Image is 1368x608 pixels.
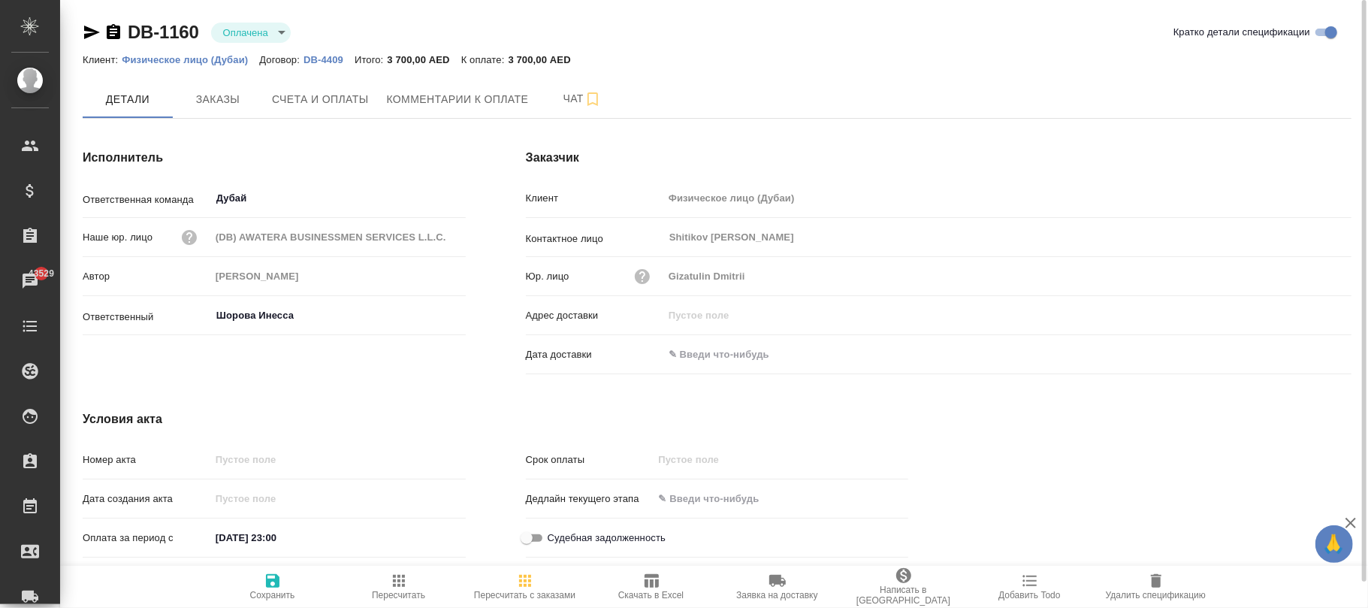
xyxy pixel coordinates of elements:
[526,308,663,323] p: Адрес доставки
[4,262,56,300] a: 43529
[83,230,153,245] p: Наше юр. лицо
[355,54,387,65] p: Итого:
[1106,590,1206,600] span: Удалить спецификацию
[336,566,462,608] button: Пересчитать
[387,54,461,65] p: 3 700,00 AED
[458,314,461,317] button: Open
[548,531,666,546] span: Судебная задолженность
[526,269,569,284] p: Юр. лицо
[998,590,1060,600] span: Добавить Todo
[259,54,303,65] p: Договор:
[303,53,355,65] a: DB-4409
[20,266,63,281] span: 43529
[546,89,618,108] span: Чат
[210,488,342,510] input: Пустое поле
[1093,566,1219,608] button: Удалить спецификацию
[210,527,342,549] input: ✎ Введи что-нибудь
[526,191,663,206] p: Клиент
[219,26,273,39] button: Оплачена
[303,54,355,65] p: DB-4409
[509,54,582,65] p: 3 700,00 AED
[210,566,336,608] button: Сохранить
[83,310,210,325] p: Ответственный
[841,566,967,608] button: Написать в [GEOGRAPHIC_DATA]
[122,54,259,65] p: Физическое лицо (Дубаи)
[83,192,210,207] p: Ответственная команда
[474,590,575,600] span: Пересчитать с заказами
[584,90,602,108] svg: Подписаться
[83,531,210,546] p: Оплата за период с
[211,23,291,43] div: Оплачена
[663,265,1351,287] input: Пустое поле
[83,269,210,284] p: Автор
[736,590,817,600] span: Заявка на доставку
[83,54,122,65] p: Клиент:
[654,488,785,510] input: ✎ Введи что-нибудь
[210,449,466,470] input: Пустое поле
[526,231,663,247] p: Контактное лицо
[526,452,654,467] p: Срок оплаты
[526,149,1351,167] h4: Заказчик
[462,566,588,608] button: Пересчитать с заказами
[461,54,509,65] p: К оплате:
[1173,25,1310,40] span: Кратко детали спецификации
[272,90,369,109] span: Счета и оплаты
[967,566,1093,608] button: Добавить Todo
[458,197,461,200] button: Open
[122,53,259,65] a: Физическое лицо (Дубаи)
[210,226,466,248] input: Пустое поле
[250,590,295,600] span: Сохранить
[1315,525,1353,563] button: 🙏
[83,492,210,507] p: Дата создания акта
[850,585,958,606] span: Написать в [GEOGRAPHIC_DATA]
[128,22,199,42] a: DB-1160
[182,90,254,109] span: Заказы
[210,265,466,287] input: Пустое поле
[104,23,122,41] button: Скопировать ссылку
[588,566,714,608] button: Скачать в Excel
[83,410,908,428] h4: Условия акта
[1321,528,1347,560] span: 🙏
[83,23,101,41] button: Скопировать ссылку для ЯМессенджера
[663,343,795,365] input: ✎ Введи что-нибудь
[714,566,841,608] button: Заявка на доставку
[83,149,466,167] h4: Исполнитель
[663,187,1351,209] input: Пустое поле
[526,492,654,507] p: Дедлайн текущего этапа
[372,590,425,600] span: Пересчитать
[92,90,164,109] span: Детали
[83,452,210,467] p: Номер акта
[618,590,684,600] span: Скачать в Excel
[387,90,529,109] span: Комментарии к оплате
[526,347,663,362] p: Дата доставки
[654,449,785,470] input: Пустое поле
[663,304,1351,326] input: Пустое поле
